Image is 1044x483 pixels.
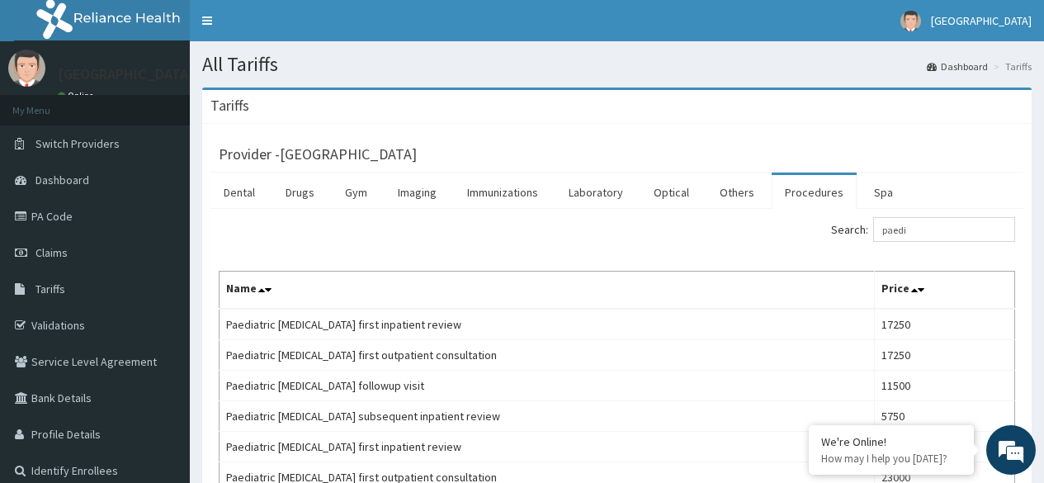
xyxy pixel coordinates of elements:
img: User Image [900,11,921,31]
td: Paediatric [MEDICAL_DATA] followup visit [220,371,875,401]
td: Paediatric [MEDICAL_DATA] first inpatient review [220,309,875,340]
td: 17250 [874,309,1015,340]
h3: Tariffs [210,98,249,113]
td: 11500 [874,371,1015,401]
a: Dental [210,175,268,210]
span: Tariffs [35,282,65,296]
a: Others [706,175,768,210]
a: Online [58,90,97,102]
th: Price [874,272,1015,310]
span: Claims [35,245,68,260]
a: Gym [332,175,380,210]
a: Imaging [385,175,450,210]
a: Immunizations [454,175,551,210]
li: Tariffs [990,59,1032,73]
span: Switch Providers [35,136,120,151]
h3: Provider - [GEOGRAPHIC_DATA] [219,147,417,162]
input: Search: [873,217,1015,242]
td: 17250 [874,340,1015,371]
a: Optical [640,175,702,210]
img: User Image [8,50,45,87]
td: Paediatric [MEDICAL_DATA] subsequent inpatient review [220,401,875,432]
h1: All Tariffs [202,54,1032,75]
label: Search: [831,217,1015,242]
p: How may I help you today? [821,452,961,466]
th: Name [220,272,875,310]
td: Paediatric [MEDICAL_DATA] first outpatient consultation [220,340,875,371]
span: [GEOGRAPHIC_DATA] [931,13,1032,28]
td: Paediatric [MEDICAL_DATA] first inpatient review [220,432,875,462]
span: Dashboard [35,173,89,187]
td: 5750 [874,401,1015,432]
div: We're Online! [821,434,961,449]
a: Drugs [272,175,328,210]
p: [GEOGRAPHIC_DATA] [58,67,194,82]
a: Spa [861,175,906,210]
a: Procedures [772,175,857,210]
a: Laboratory [555,175,636,210]
a: Dashboard [927,59,988,73]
